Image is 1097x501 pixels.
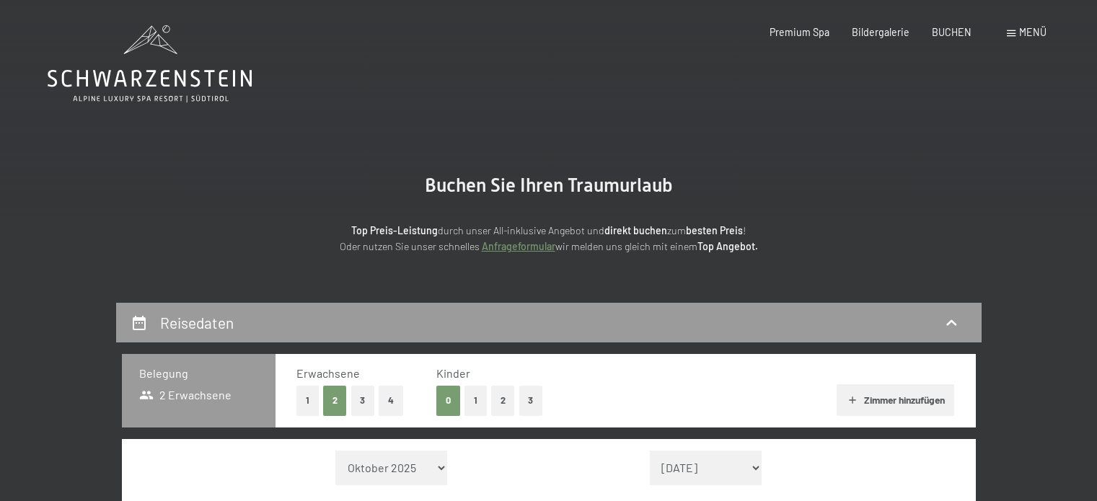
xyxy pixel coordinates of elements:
[296,366,360,380] span: Erwachsene
[1019,26,1047,38] span: Menü
[697,240,758,252] strong: Top Angebot.
[436,386,460,415] button: 0
[425,174,673,196] span: Buchen Sie Ihren Traumurlaub
[482,240,555,252] a: Anfrageformular
[139,365,258,381] h3: Belegung
[464,386,487,415] button: 1
[604,224,667,236] strong: direkt buchen
[491,386,515,415] button: 2
[519,386,543,415] button: 3
[436,366,470,380] span: Kinder
[686,224,743,236] strong: besten Preis
[932,26,972,38] a: BUCHEN
[296,386,319,415] button: 1
[139,387,232,403] span: 2 Erwachsene
[351,386,375,415] button: 3
[770,26,829,38] a: Premium Spa
[852,26,909,38] a: Bildergalerie
[351,224,438,236] strong: Top Preis-Leistung
[323,386,347,415] button: 2
[232,223,866,255] p: durch unser All-inklusive Angebot und zum ! Oder nutzen Sie unser schnelles wir melden uns gleich...
[160,314,234,332] h2: Reisedaten
[379,386,403,415] button: 4
[837,384,954,416] button: Zimmer hinzufügen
